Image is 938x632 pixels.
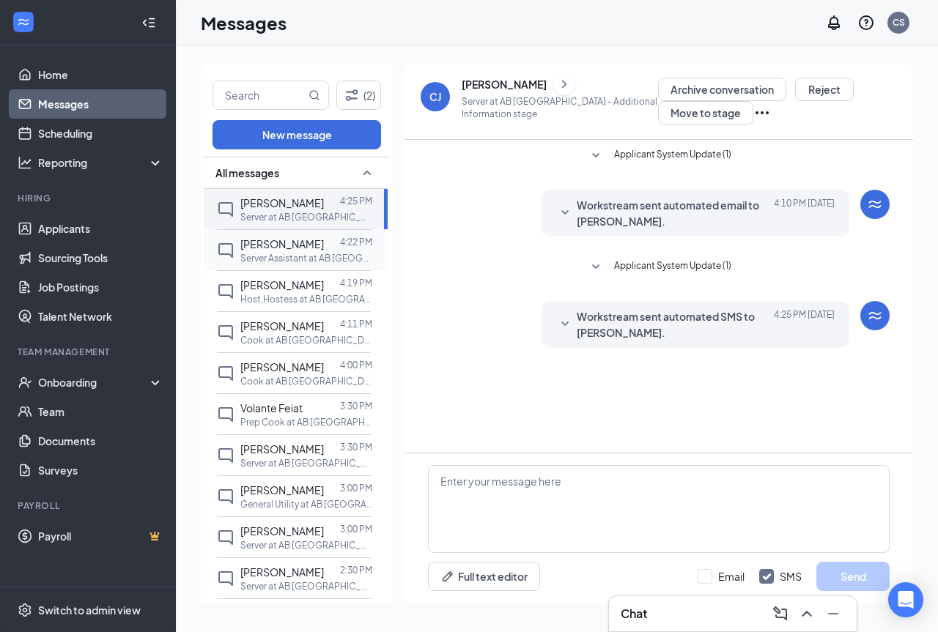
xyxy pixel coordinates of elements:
[866,307,884,324] svg: WorkstreamLogo
[587,259,605,276] svg: SmallChevronDown
[240,334,372,346] p: Cook at AB [GEOGRAPHIC_DATA]
[577,197,769,229] span: Workstream sent automated email to [PERSON_NAME].
[215,166,279,180] span: All messages
[658,101,753,124] button: Move to stage
[217,529,234,546] svg: ChatInactive
[614,259,731,276] span: Applicant System Update (1)
[428,562,540,591] button: Full text editorPen
[217,406,234,423] svg: ChatInactive
[587,259,731,276] button: SmallChevronDownApplicant System Update (1)
[240,483,324,497] span: [PERSON_NAME]
[340,359,372,371] p: 4:00 PM
[587,147,731,165] button: SmallChevronDownApplicant System Update (1)
[553,73,575,95] button: ChevronRight
[240,278,324,291] span: [PERSON_NAME]
[213,120,381,149] button: New message
[857,14,875,31] svg: QuestionInfo
[38,214,163,243] a: Applicants
[18,375,32,390] svg: UserCheck
[888,582,923,617] div: Open Intercom Messenger
[217,488,234,505] svg: ChatInactive
[217,365,234,382] svg: ChatInactive
[38,603,141,617] div: Switch to admin view
[38,397,163,426] a: Team
[213,81,306,109] input: Search
[240,524,324,538] span: [PERSON_NAME]
[217,324,234,341] svg: ChatInactive
[38,272,163,302] a: Job Postings
[658,78,786,101] button: Archive conversation
[774,197,835,229] span: [DATE] 4:10 PM
[240,293,372,305] p: Host,Hostess at AB [GEOGRAPHIC_DATA]
[240,196,324,209] span: [PERSON_NAME]
[38,243,163,272] a: Sourcing Tools
[577,308,769,341] span: Workstream sent automated SMS to [PERSON_NAME].
[240,237,324,250] span: [PERSON_NAME]
[893,16,905,29] div: CS
[621,606,647,622] h3: Chat
[18,192,160,204] div: Hiring
[821,602,845,625] button: Minimize
[336,81,381,110] button: Filter (2)
[340,564,372,576] p: 2:30 PM
[240,211,372,223] p: Server at AB [GEOGRAPHIC_DATA]
[240,457,372,469] p: Server at AB [GEOGRAPHIC_DATA]
[38,426,163,456] a: Documents
[217,283,234,300] svg: ChatInactive
[340,523,372,535] p: 3:00 PM
[18,155,32,170] svg: Analysis
[340,318,372,330] p: 4:11 PM
[240,360,324,373] span: [PERSON_NAME]
[614,147,731,165] span: Applicant System Update (1)
[38,456,163,485] a: Surveys
[38,155,164,170] div: Reporting
[557,75,572,93] svg: ChevronRight
[38,521,163,551] a: PayrollCrown
[38,375,151,390] div: Onboarding
[340,195,372,207] p: 4:25 PM
[795,78,854,101] button: Reject
[440,569,455,584] svg: Pen
[240,442,324,456] span: [PERSON_NAME]
[201,10,287,35] h1: Messages
[340,236,372,248] p: 4:22 PM
[772,605,789,622] svg: ComposeMessage
[240,565,324,579] span: [PERSON_NAME]
[795,602,819,625] button: ChevronUp
[141,15,156,30] svg: Collapse
[240,416,372,428] p: Prep Cook at AB [GEOGRAPHIC_DATA]
[38,119,163,148] a: Scheduling
[587,147,605,165] svg: SmallChevronDown
[343,86,361,104] svg: Filter
[798,605,816,622] svg: ChevronUp
[240,375,372,387] p: Cook at AB [GEOGRAPHIC_DATA]
[240,319,324,332] span: [PERSON_NAME]
[240,401,303,414] span: Volante Feiat
[18,346,160,358] div: Team Management
[340,400,372,412] p: 3:30 PM
[217,570,234,587] svg: ChatInactive
[462,95,658,120] p: Server at AB [GEOGRAPHIC_DATA] - Additional Information stage
[240,580,372,592] p: Server at AB [GEOGRAPHIC_DATA]
[18,499,160,512] div: Payroll
[240,498,372,510] p: General Utility at AB [GEOGRAPHIC_DATA]
[825,14,843,31] svg: Notifications
[38,60,163,89] a: Home
[38,89,163,119] a: Messages
[309,89,320,101] svg: MagnifyingGlass
[18,603,32,617] svg: Settings
[217,201,234,218] svg: ChatInactive
[340,277,372,289] p: 4:19 PM
[217,242,234,259] svg: ChatInactive
[16,15,31,29] svg: WorkstreamLogo
[769,602,792,625] button: ComposeMessage
[340,441,372,453] p: 3:30 PM
[217,447,234,464] svg: ChatInactive
[240,539,372,551] p: Server at AB [GEOGRAPHIC_DATA]
[824,605,842,622] svg: Minimize
[753,104,771,122] svg: Ellipses
[38,302,163,331] a: Talent Network
[556,316,574,333] svg: SmallChevronDown
[240,252,372,264] p: Server Assistant at AB [GEOGRAPHIC_DATA]
[358,164,376,182] svg: SmallChevronUp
